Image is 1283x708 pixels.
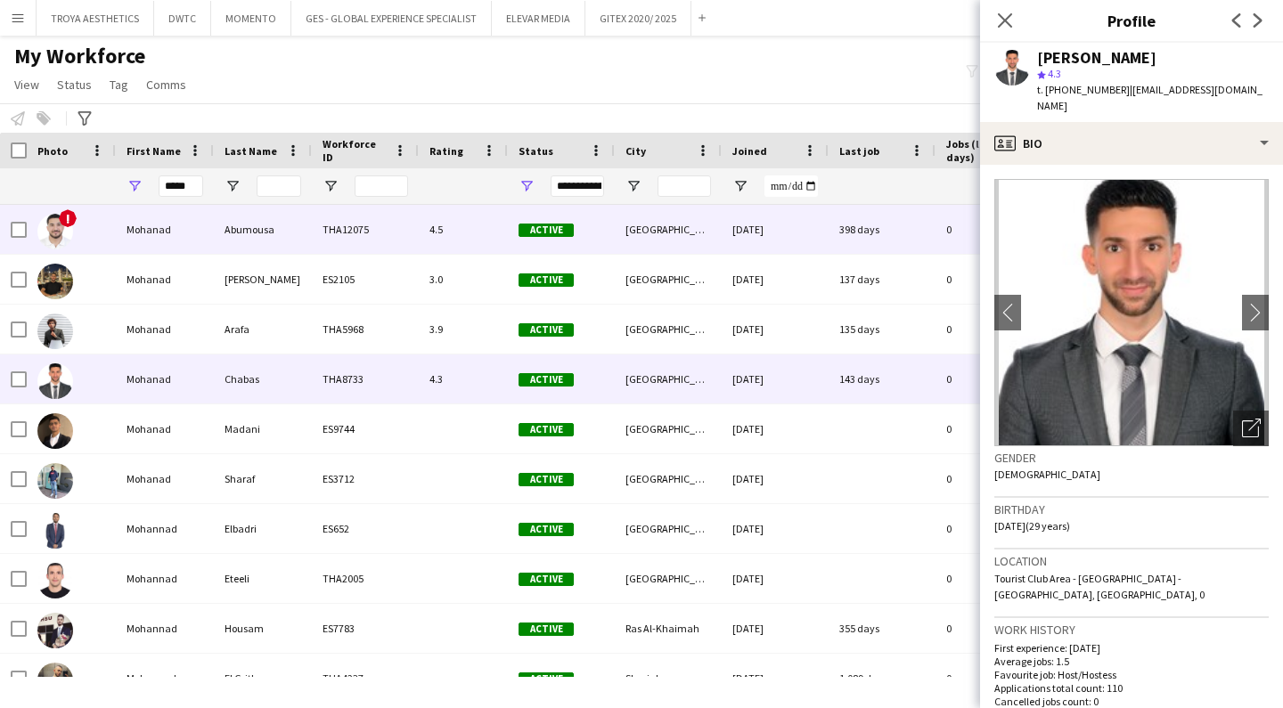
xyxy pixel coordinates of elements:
[37,1,154,36] button: TROYA AESTHETICS
[994,450,1269,466] h3: Gender
[722,504,829,553] div: [DATE]
[722,354,829,403] div: [DATE]
[722,205,829,254] div: [DATE]
[946,137,1019,164] span: Jobs (last 90 days)
[116,404,214,453] div: Mohanad
[615,554,722,603] div: [GEOGRAPHIC_DATA]
[829,654,936,703] div: 1,089 days
[519,473,574,486] span: Active
[214,654,312,703] div: El Gritly
[980,9,1283,32] h3: Profile
[936,404,1051,453] div: 0
[615,255,722,304] div: [GEOGRAPHIC_DATA]
[519,323,574,337] span: Active
[994,553,1269,569] h3: Location
[994,641,1269,655] p: First experience: [DATE]
[37,363,73,399] img: Mohanad Chabas
[625,144,646,158] span: City
[519,273,574,287] span: Active
[37,613,73,648] img: Mohannad Housam
[127,144,181,158] span: First Name
[214,255,312,304] div: [PERSON_NAME]
[7,73,46,96] a: View
[615,305,722,354] div: [GEOGRAPHIC_DATA]
[116,654,214,703] div: Mohanned
[936,654,1051,703] div: 0
[732,144,767,158] span: Joined
[37,214,73,249] img: Mohanad Abumousa
[214,504,312,553] div: Elbadri
[519,144,553,158] span: Status
[764,175,818,197] input: Joined Filter Input
[994,622,1269,638] h3: Work history
[732,178,748,194] button: Open Filter Menu
[419,205,508,254] div: 4.5
[615,404,722,453] div: [GEOGRAPHIC_DATA]
[936,305,1051,354] div: 0
[519,373,574,387] span: Active
[615,454,722,503] div: [GEOGRAPHIC_DATA]
[615,354,722,403] div: [GEOGRAPHIC_DATA]
[312,604,419,653] div: ES7783
[214,404,312,453] div: Madani
[116,305,214,354] div: Mohanad
[722,654,829,703] div: [DATE]
[312,454,419,503] div: ES3712
[419,354,508,403] div: 4.3
[722,255,829,304] div: [DATE]
[57,77,92,93] span: Status
[1037,50,1156,66] div: [PERSON_NAME]
[312,654,419,703] div: THA4237
[225,144,277,158] span: Last Name
[519,178,535,194] button: Open Filter Menu
[615,604,722,653] div: Ras Al-Khaimah
[658,175,711,197] input: City Filter Input
[37,313,73,349] img: Mohanad Arafa
[936,504,1051,553] div: 0
[519,623,574,636] span: Active
[323,178,339,194] button: Open Filter Menu
[59,209,77,227] span: !
[116,354,214,403] div: Mohanad
[419,255,508,304] div: 3.0
[980,122,1283,165] div: Bio
[37,144,68,158] span: Photo
[116,604,214,653] div: Mohannad
[14,43,145,69] span: My Workforce
[829,255,936,304] div: 137 days
[74,108,95,129] app-action-btn: Advanced filters
[37,563,73,598] img: Mohannad Eteeli
[50,73,99,96] a: Status
[37,463,73,499] img: Mohanad Sharaf
[37,264,73,299] img: Mohanad Ahmed
[722,305,829,354] div: [DATE]
[312,305,419,354] div: THA5968
[429,144,463,158] span: Rating
[936,454,1051,503] div: 0
[994,501,1269,517] h3: Birthday
[214,454,312,503] div: Sharaf
[159,175,203,197] input: First Name Filter Input
[994,681,1269,695] p: Applications total count: 110
[936,604,1051,653] div: 0
[110,77,128,93] span: Tag
[14,77,39,93] span: View
[102,73,135,96] a: Tag
[323,137,387,164] span: Workforce ID
[615,205,722,254] div: [GEOGRAPHIC_DATA]
[419,305,508,354] div: 3.9
[722,554,829,603] div: [DATE]
[936,205,1051,254] div: 0
[312,255,419,304] div: ES2105
[312,554,419,603] div: THA2005
[829,604,936,653] div: 355 days
[154,1,211,36] button: DWTC
[291,1,492,36] button: GES - GLOBAL EXPERIENCE SPECIALIST
[492,1,585,36] button: ELEVAR MEDIA
[116,255,214,304] div: Mohanad
[615,654,722,703] div: Sharjah
[1037,83,1130,96] span: t. [PHONE_NUMBER]
[312,354,419,403] div: THA8733
[1037,83,1263,112] span: | [EMAIL_ADDRESS][DOMAIN_NAME]
[994,519,1070,533] span: [DATE] (29 years)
